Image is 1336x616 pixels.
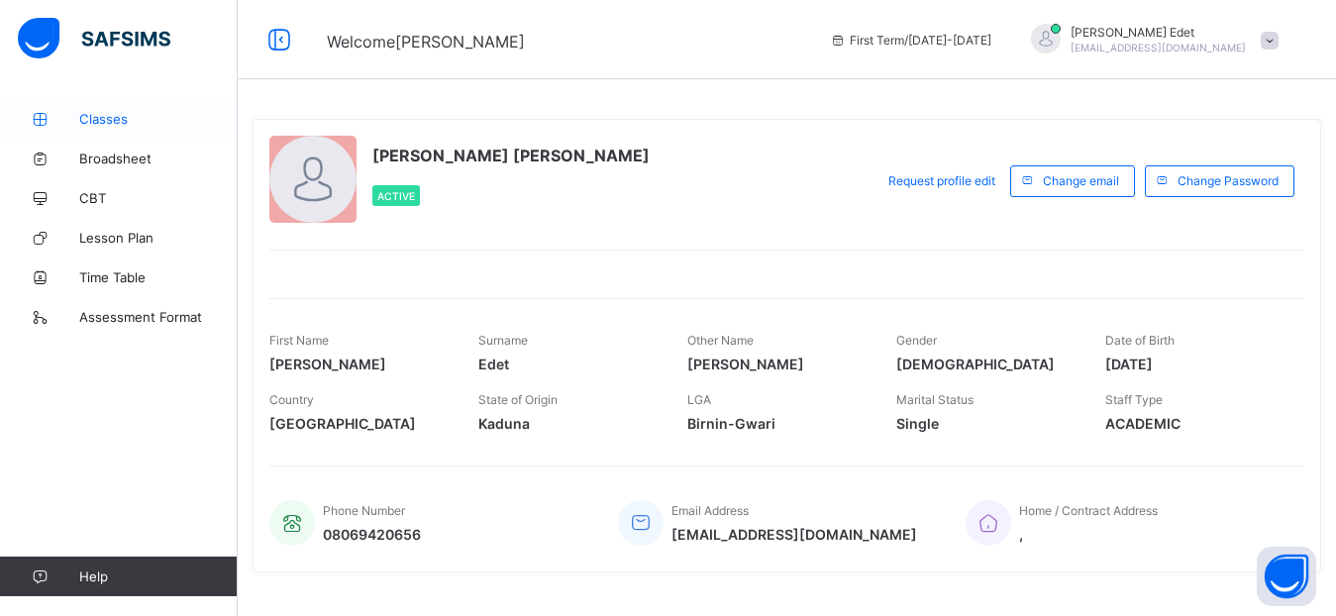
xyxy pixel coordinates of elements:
[687,356,867,372] span: [PERSON_NAME]
[1257,547,1316,606] button: Open asap
[671,503,749,518] span: Email Address
[79,309,238,325] span: Assessment Format
[1071,42,1246,53] span: [EMAIL_ADDRESS][DOMAIN_NAME]
[79,230,238,246] span: Lesson Plan
[1019,526,1158,543] span: ,
[687,333,754,348] span: Other Name
[79,269,238,285] span: Time Table
[269,333,329,348] span: First Name
[1043,173,1119,188] span: Change email
[478,333,528,348] span: Surname
[478,392,558,407] span: State of Origin
[896,356,1076,372] span: [DEMOGRAPHIC_DATA]
[1105,415,1285,432] span: ACADEMIC
[687,392,711,407] span: LGA
[1178,173,1279,188] span: Change Password
[269,392,314,407] span: Country
[79,568,237,584] span: Help
[79,190,238,206] span: CBT
[1105,356,1285,372] span: [DATE]
[327,32,525,51] span: Welcome [PERSON_NAME]
[323,503,405,518] span: Phone Number
[687,415,867,432] span: Birnin-Gwari
[1011,24,1288,56] div: PatrickEdet
[478,415,658,432] span: Kaduna
[1019,503,1158,518] span: Home / Contract Address
[79,111,238,127] span: Classes
[896,415,1076,432] span: Single
[323,526,421,543] span: 08069420656
[269,415,449,432] span: [GEOGRAPHIC_DATA]
[269,356,449,372] span: [PERSON_NAME]
[18,18,170,59] img: safsims
[478,356,658,372] span: Edet
[79,151,238,166] span: Broadsheet
[830,33,991,48] span: session/term information
[1105,333,1175,348] span: Date of Birth
[671,526,917,543] span: [EMAIL_ADDRESS][DOMAIN_NAME]
[888,173,995,188] span: Request profile edit
[372,146,650,165] span: [PERSON_NAME] [PERSON_NAME]
[896,392,974,407] span: Marital Status
[896,333,937,348] span: Gender
[1071,25,1246,40] span: [PERSON_NAME] Edet
[377,190,415,202] span: Active
[1105,392,1163,407] span: Staff Type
